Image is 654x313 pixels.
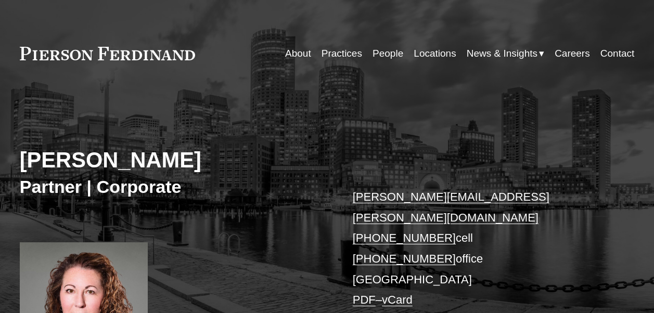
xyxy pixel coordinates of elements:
a: vCard [382,293,413,306]
a: Careers [555,44,590,63]
a: Practices [322,44,362,63]
span: News & Insights [467,45,537,62]
a: [PHONE_NUMBER] [353,231,456,244]
h3: Partner | Corporate [20,176,327,198]
a: PDF [353,293,376,306]
a: [PHONE_NUMBER] [353,252,456,265]
a: Contact [600,44,634,63]
a: People [373,44,403,63]
a: About [285,44,311,63]
a: folder dropdown [467,44,544,63]
h2: [PERSON_NAME] [20,147,327,173]
p: cell office [GEOGRAPHIC_DATA] – [353,187,609,310]
a: [PERSON_NAME][EMAIL_ADDRESS][PERSON_NAME][DOMAIN_NAME] [353,190,549,224]
a: Locations [414,44,456,63]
